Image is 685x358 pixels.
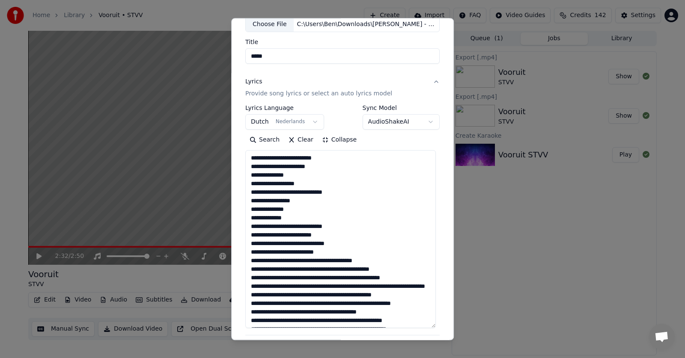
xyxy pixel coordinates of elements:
button: Clear [284,133,318,147]
button: Collapse [318,133,361,147]
div: Choose File [246,17,294,32]
label: Lyrics Language [245,105,324,111]
label: Sync Model [363,105,440,111]
button: Search [245,133,284,147]
div: LyricsProvide song lyrics or select an auto lyrics model [245,105,440,335]
button: LyricsProvide song lyrics or select an auto lyrics model [245,71,440,105]
label: Title [245,39,440,45]
div: C:\Users\Ben\Downloads\[PERSON_NAME] - layla 2.0 (officiële videoclip) (1).mp4 [294,20,439,29]
div: Lyrics [245,78,262,86]
p: Provide song lyrics or select an auto lyrics model [245,90,392,98]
